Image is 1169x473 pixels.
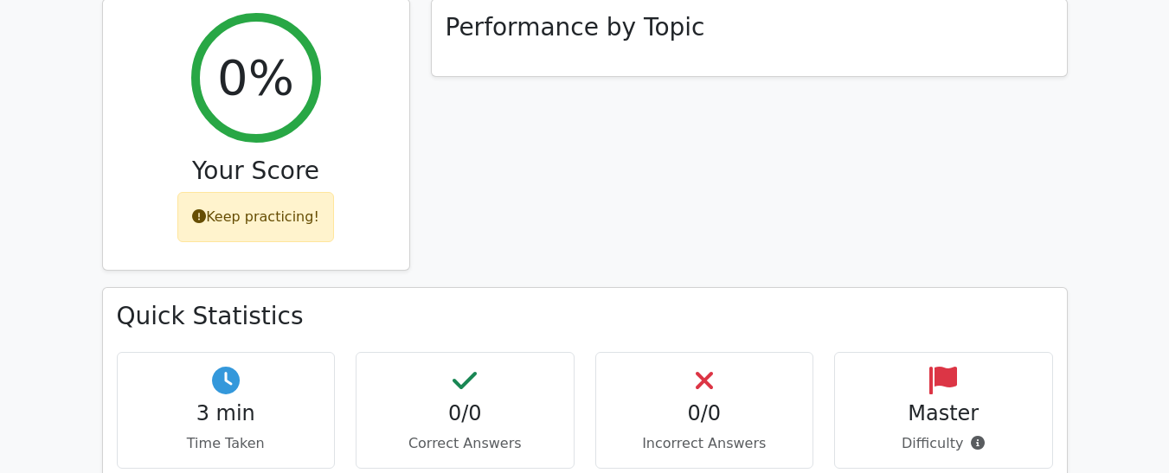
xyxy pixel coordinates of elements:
[370,401,560,426] h4: 0/0
[849,433,1038,454] p: Difficulty
[117,157,395,186] h3: Your Score
[132,433,321,454] p: Time Taken
[177,192,334,242] div: Keep practicing!
[446,13,705,42] h3: Performance by Topic
[132,401,321,426] h4: 3 min
[610,401,800,426] h4: 0/0
[217,48,294,106] h2: 0%
[370,433,560,454] p: Correct Answers
[610,433,800,454] p: Incorrect Answers
[117,302,1053,331] h3: Quick Statistics
[849,401,1038,426] h4: Master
